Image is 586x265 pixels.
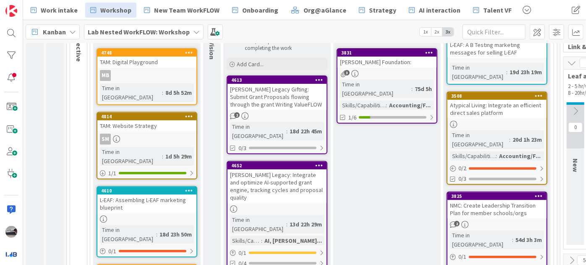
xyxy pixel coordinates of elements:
[348,113,356,122] span: 1/6
[496,151,497,161] span: :
[447,92,547,118] div: 3508Atypical Living: Integrate an efficient direct sales platform
[513,235,544,244] div: 54d 3h 3m
[286,127,288,136] span: :
[387,101,433,110] div: Accounting/F...
[97,187,196,213] div: 4610L-EAF: Assembling L-EAF marketing blueprint
[101,114,196,120] div: 4814
[230,215,286,234] div: Time in [GEOGRAPHIC_DATA]
[100,83,162,102] div: Time in [GEOGRAPHIC_DATA]
[451,93,547,99] div: 3508
[458,252,466,261] span: 0 / 1
[163,152,194,161] div: 1d 5h 29m
[97,48,197,105] a: 4748TAM: Digital PlaygroundMBTime in [GEOGRAPHIC_DATA]:8d 5h 52m
[509,135,510,144] span: :
[510,135,544,144] div: 20d 1h 23m
[97,246,196,257] div: 0/1
[230,236,261,245] div: Skills/Capabilities
[228,76,327,84] div: 4613
[108,169,116,178] span: 1 / 1
[288,127,324,136] div: 18d 22h 45m
[97,186,197,257] a: 4610L-EAF: Assembling L-EAF marketing blueprintTime in [GEOGRAPHIC_DATA]:18d 23h 50m0/1
[228,162,327,169] div: 4652
[419,5,460,15] span: AI interaction
[97,120,196,131] div: TAM: Website Strategy
[447,32,547,58] div: L-EAF: A B Testing marketing messages for selling L-EAF
[447,100,547,118] div: Atypical Living: Integrate an efficient direct sales platform
[234,112,240,118] span: 2
[303,5,346,15] span: Org@aGlance
[508,68,544,77] div: 19d 23h 19m
[450,63,506,81] div: Time in [GEOGRAPHIC_DATA]
[97,57,196,68] div: TAM: Digital Playground
[451,193,547,199] div: 3825
[286,220,288,229] span: :
[108,247,116,256] span: 0 / 1
[97,168,196,179] div: 1/1
[447,31,547,85] a: L-EAF: A B Testing marketing messages for selling L-EAFTime in [GEOGRAPHIC_DATA]:19d 23h 19m
[447,192,547,218] div: 3825NMC: Create Leadership Transition Plan for member schools/orgs
[228,76,327,110] div: 4613[PERSON_NAME] Legacy Gifting: Submit Grant Proposals flowing through the grant Writing ValueFLOW
[454,221,460,226] span: 2
[447,92,547,100] div: 3508
[101,188,196,194] div: 4610
[5,248,17,260] img: avatar
[237,60,264,68] span: Add Card...
[337,48,437,124] a: 3831[PERSON_NAME] Foundation:Time in [GEOGRAPHIC_DATA]:75d 5hSkills/Capabilities:Accounting/F...1/6
[139,3,225,18] a: New Team WorkFLOW
[369,5,396,15] span: Strategy
[231,77,327,83] div: 4613
[447,39,547,58] div: L-EAF: A B Testing marketing messages for selling L-EAF
[458,174,466,183] span: 0/3
[450,231,512,249] div: Time in [GEOGRAPHIC_DATA]
[450,151,496,161] div: Skills/Capabilities
[262,236,324,245] div: AI, [PERSON_NAME]...
[571,158,580,172] span: New
[97,49,196,57] div: 4748
[447,91,547,185] a: 3508Atypical Living: Integrate an efficient direct sales platformTime in [GEOGRAPHIC_DATA]:20d 1h...
[340,101,386,110] div: Skills/Capabilities
[447,163,547,174] div: 0/2
[450,130,509,149] div: Time in [GEOGRAPHIC_DATA]
[483,5,512,15] span: Talent VF
[97,113,196,120] div: 4814
[442,28,454,36] span: 3x
[162,88,163,97] span: :
[413,84,434,94] div: 75d 5h
[228,162,327,203] div: 4652[PERSON_NAME] Legacy: Integrate and optimize AI-supported grant engine, tracking cycles and p...
[97,134,196,145] div: SM
[5,226,17,238] img: jB
[100,70,111,81] div: MB
[85,3,136,18] a: Workshop
[238,249,246,257] span: 0 / 1
[227,3,283,18] a: Onboarding
[100,147,162,166] div: Time in [GEOGRAPHIC_DATA]
[341,50,437,56] div: 3831
[340,80,411,98] div: Time in [GEOGRAPHIC_DATA]
[97,187,196,195] div: 4610
[497,151,543,161] div: Accounting/F...
[431,28,442,36] span: 2x
[420,28,431,36] span: 1x
[404,3,466,18] a: AI interaction
[506,68,508,77] span: :
[97,195,196,213] div: L-EAF: Assembling L-EAF marketing blueprint
[228,248,327,258] div: 0/1
[230,122,286,140] div: Time in [GEOGRAPHIC_DATA]
[208,41,216,60] span: Vision
[88,28,190,36] b: Lab Nested WorkFLOW: Workshop
[568,122,583,132] span: 0
[227,75,327,154] a: 4613[PERSON_NAME] Legacy Gifting: Submit Grant Proposals flowing through the grant Writing ValueF...
[41,5,78,15] span: Work intake
[228,169,327,203] div: [PERSON_NAME] Legacy: Integrate and optimize AI-supported grant engine, tracking cycles and propo...
[288,220,324,229] div: 13d 22h 29m
[337,57,437,68] div: [PERSON_NAME] Foundation:
[75,3,83,62] span: Strategic Objective
[157,230,194,239] div: 18d 23h 50m
[97,113,196,131] div: 4814TAM: Website Strategy
[512,235,513,244] span: :
[447,192,547,200] div: 3825
[286,3,351,18] a: Org@aGlance
[43,27,66,37] span: Kanban
[238,144,246,153] span: 0/3
[5,5,17,17] img: Visit kanbanzone.com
